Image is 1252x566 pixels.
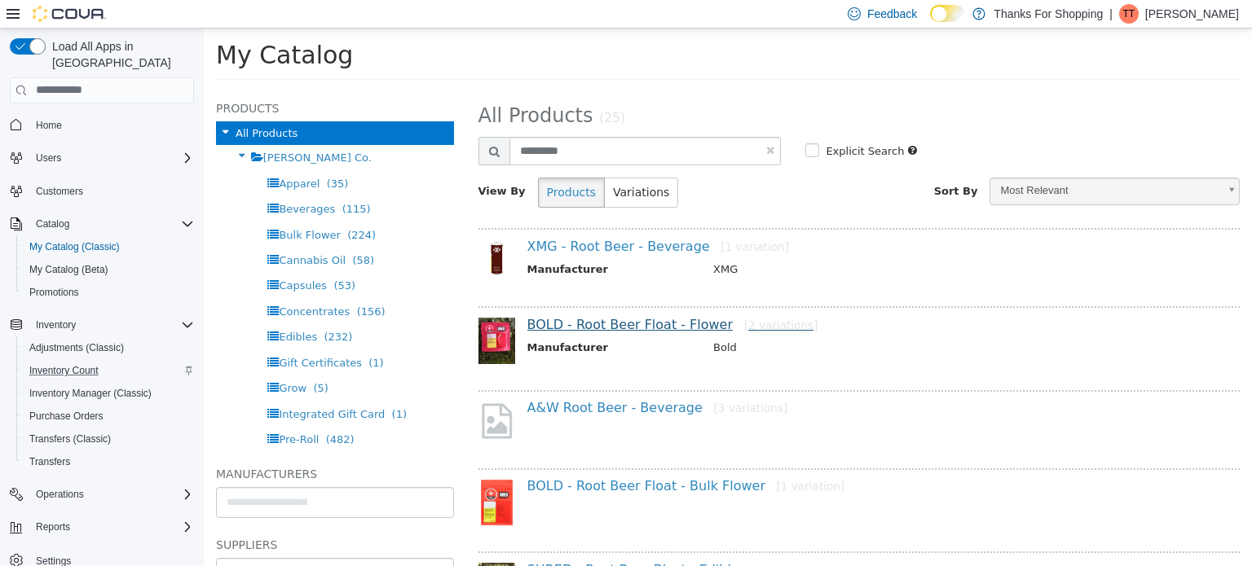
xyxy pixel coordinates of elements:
[12,12,149,41] span: My Catalog
[400,149,474,179] button: Variations
[75,251,123,263] span: Capsules
[540,290,615,303] small: [2 variations]
[3,516,201,538] button: Reports
[618,115,700,131] label: Explicit Search
[143,200,172,213] span: (224)
[275,211,311,248] img: 150
[29,517,194,537] span: Reports
[29,315,194,335] span: Inventory
[36,151,61,165] span: Users
[786,149,1036,177] a: Most Relevant
[395,82,421,97] small: (25)
[148,226,170,238] span: (58)
[60,123,168,135] span: [PERSON_NAME] Co.
[324,533,615,549] a: SHRED - Root Beer Blast - Edible[1 variation]
[23,338,130,358] a: Adjustments (Classic)
[16,258,201,281] button: My Catalog (Beta)
[29,182,90,201] a: Customers
[730,156,774,169] span: Sort By
[75,328,158,340] span: Gift Certificates
[334,149,401,179] button: Products
[120,302,148,314] span: (232)
[497,311,1020,331] td: Bold
[29,517,77,537] button: Reports
[23,237,194,257] span: My Catalog (Classic)
[275,289,311,336] img: 150
[1119,4,1139,24] div: T Thomson
[29,485,90,504] button: Operations
[23,260,115,279] a: My Catalog (Beta)
[75,226,142,238] span: Cannabis Oil
[16,382,201,405] button: Inventory Manager (Classic)
[29,387,152,400] span: Inventory Manager (Classic)
[36,217,69,230] span: Catalog
[517,212,585,225] small: [1 variation]
[29,263,108,276] span: My Catalog (Beta)
[36,520,70,533] span: Reports
[139,174,167,186] span: (115)
[29,214,76,234] button: Catalog
[36,318,76,331] span: Inventory
[23,429,117,449] a: Transfers (Classic)
[3,179,201,203] button: Customers
[75,353,103,366] span: Grow
[930,22,931,23] span: Dark Mode
[324,311,498,331] th: Manufacturer
[23,452,194,472] span: Transfers
[75,302,113,314] span: Edibles
[36,488,84,501] span: Operations
[497,233,1020,253] td: XMG
[16,428,201,450] button: Transfers (Classic)
[23,384,158,403] a: Inventory Manager (Classic)
[165,328,179,340] span: (1)
[12,70,250,90] h5: Products
[29,364,99,377] span: Inventory Count
[12,507,250,526] h5: Suppliers
[188,380,203,392] span: (1)
[23,361,194,380] span: Inventory Count
[29,455,70,468] span: Transfers
[324,450,641,465] a: BOLD - Root Beer Float - Bulk Flower[1 variation]
[29,315,82,335] button: Inventory
[29,485,194,504] span: Operations
[509,373,584,386] small: [3 variations]
[16,450,201,473] button: Transfers
[29,148,194,168] span: Users
[29,115,194,135] span: Home
[23,429,194,449] span: Transfers (Classic)
[3,483,201,506] button: Operations
[324,210,585,226] a: XMG - Root Beer - Beverage[1 variation]
[867,6,917,22] span: Feedback
[29,181,194,201] span: Customers
[153,277,182,289] span: (156)
[16,336,201,359] button: Adjustments (Classic)
[546,535,615,548] small: [1 variation]
[573,451,641,464] small: [1 variation]
[1123,4,1135,24] span: TT
[29,116,68,135] a: Home
[75,405,115,417] span: Pre-Roll
[275,76,390,99] span: All Products
[122,405,151,417] span: (482)
[16,359,201,382] button: Inventory Count
[75,200,136,213] span: Bulk Flower
[3,213,201,235] button: Catalog
[23,384,194,403] span: Inventory Manager (Classic)
[123,149,145,161] span: (35)
[33,6,106,22] img: Cova
[16,281,201,304] button: Promotions
[75,380,181,392] span: Integrated Gift Card
[29,286,79,299] span: Promotions
[29,341,124,354] span: Adjustments (Classic)
[29,214,194,234] span: Catalog
[23,260,194,279] span: My Catalog (Beta)
[23,406,110,426] a: Purchase Orders
[46,38,194,71] span: Load All Apps in [GEOGRAPHIC_DATA]
[23,406,194,426] span: Purchase Orders
[36,185,83,198] span: Customers
[75,174,131,186] span: Beverages
[109,353,124,366] span: (5)
[1109,4,1113,24] p: |
[23,452,77,472] a: Transfers
[32,99,94,111] span: All Products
